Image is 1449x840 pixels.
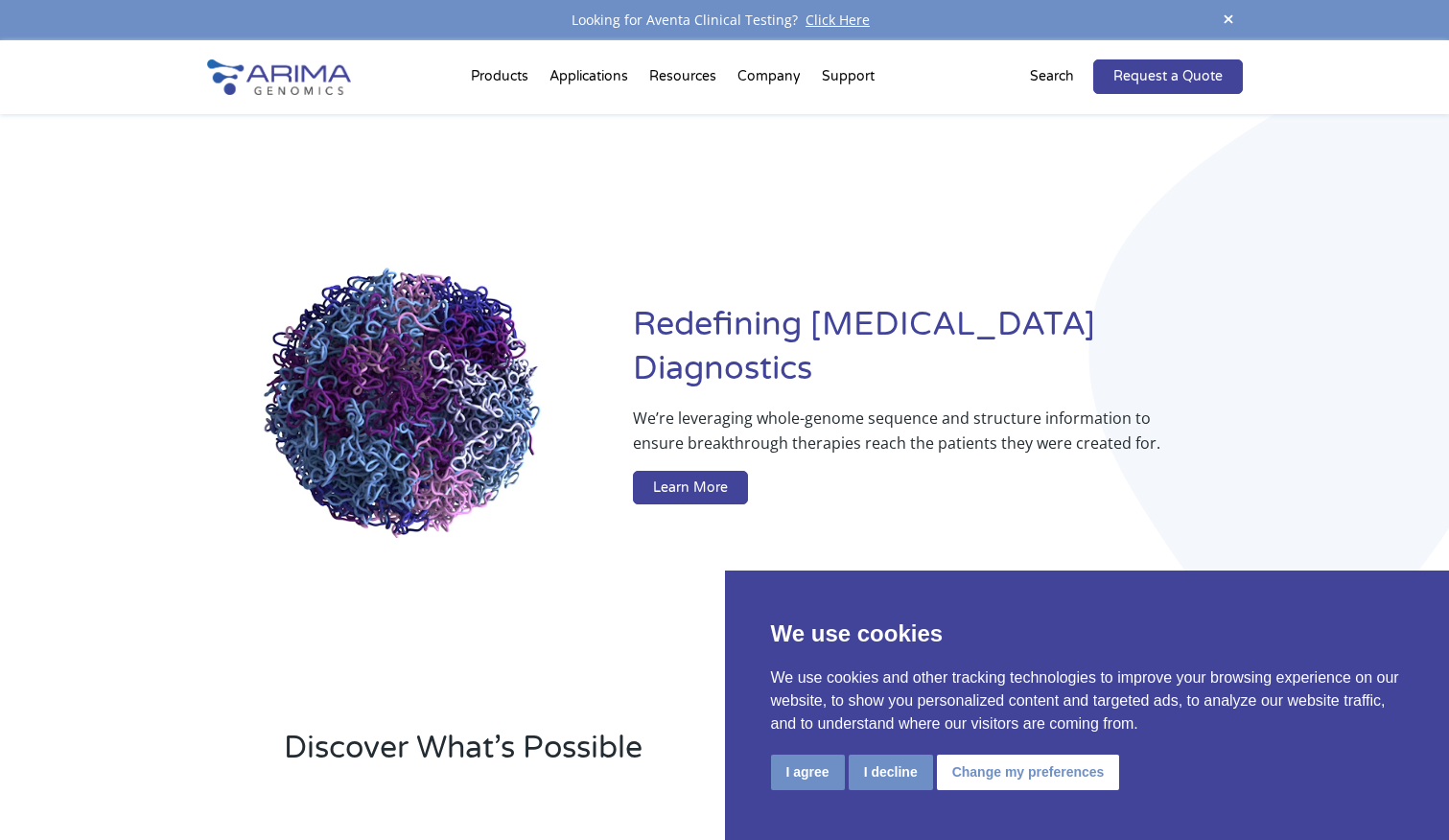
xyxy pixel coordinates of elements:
button: I decline [849,755,933,790]
div: Looking for Aventa Clinical Testing? [207,8,1243,33]
p: We’re leveraging whole-genome sequence and structure information to ensure breakthrough therapies... [633,406,1165,471]
a: Request a Quote [1093,59,1243,94]
a: Click Here [798,11,877,29]
p: Search [1030,64,1074,89]
p: We use cookies [771,617,1404,651]
h1: Redefining [MEDICAL_DATA] Diagnostics [633,303,1242,406]
a: Learn More [633,471,748,505]
button: I agree [771,755,845,790]
p: We use cookies and other tracking technologies to improve your browsing experience on our website... [771,666,1404,735]
button: Change my preferences [937,755,1120,790]
h2: Discover What’s Possible [284,727,970,784]
img: Arima-Genomics-logo [207,59,351,95]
